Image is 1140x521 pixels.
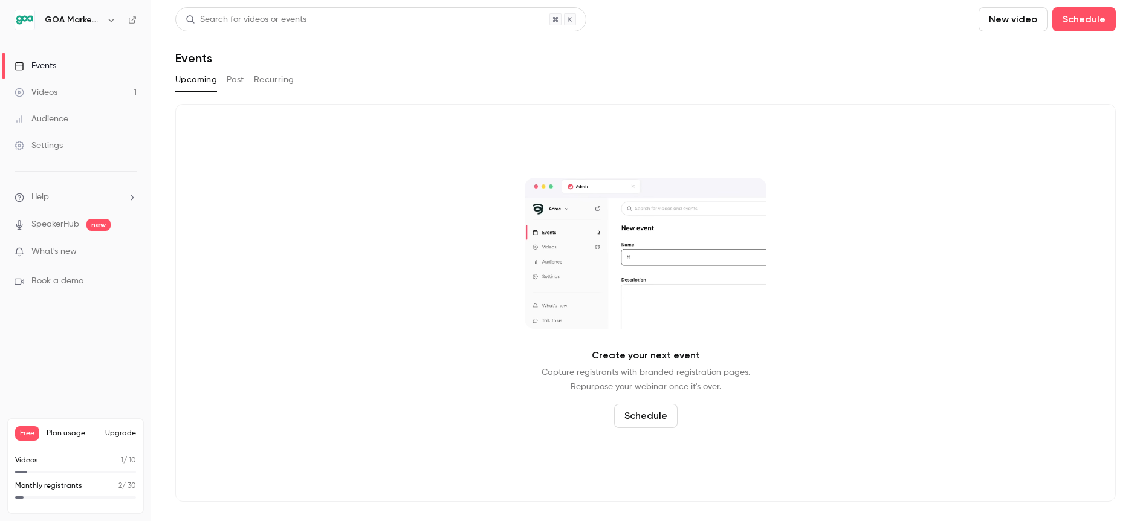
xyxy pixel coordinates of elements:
div: Audience [15,113,68,125]
p: / 10 [121,455,136,466]
h6: GOA Marketing [45,14,102,26]
p: Capture registrants with branded registration pages. Repurpose your webinar once it's over. [542,365,750,394]
span: 2 [118,482,122,490]
button: Upcoming [175,70,217,89]
div: Events [15,60,56,72]
button: Past [227,70,244,89]
span: What's new [31,245,77,258]
span: Help [31,191,49,204]
iframe: Noticeable Trigger [122,247,137,257]
a: SpeakerHub [31,218,79,231]
div: Settings [15,140,63,152]
span: new [86,219,111,231]
span: Plan usage [47,429,98,438]
button: Schedule [614,404,678,428]
p: Create your next event [592,348,700,363]
button: Recurring [254,70,294,89]
h1: Events [175,51,212,65]
span: 1 [121,457,123,464]
button: Upgrade [105,429,136,438]
div: Videos [15,86,57,99]
button: New video [979,7,1048,31]
div: Search for videos or events [186,13,306,26]
p: / 30 [118,481,136,491]
button: Schedule [1052,7,1116,31]
span: Book a demo [31,275,83,288]
p: Videos [15,455,38,466]
img: GOA Marketing [15,10,34,30]
li: help-dropdown-opener [15,191,137,204]
p: Monthly registrants [15,481,82,491]
span: Free [15,426,39,441]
